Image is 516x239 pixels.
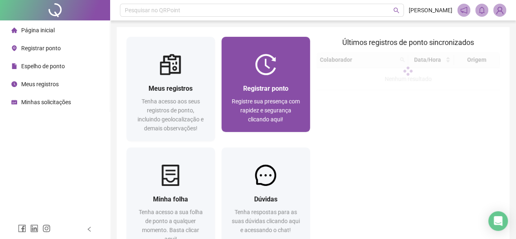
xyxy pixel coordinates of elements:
[232,98,300,123] span: Registre sua presença com rapidez e segurança clicando aqui!
[21,63,65,69] span: Espelho de ponto
[86,226,92,232] span: left
[21,81,59,87] span: Meus registros
[18,224,26,232] span: facebook
[393,7,399,13] span: search
[11,45,17,51] span: environment
[342,38,474,47] span: Últimos registros de ponto sincronizados
[460,7,467,14] span: notification
[11,99,17,105] span: schedule
[232,209,300,233] span: Tenha respostas para as suas dúvidas clicando aqui e acessando o chat!
[21,99,71,105] span: Minhas solicitações
[488,211,508,231] div: Open Intercom Messenger
[153,195,188,203] span: Minha folha
[21,45,61,51] span: Registrar ponto
[11,81,17,87] span: clock-circle
[30,224,38,232] span: linkedin
[243,85,288,92] span: Registrar ponto
[21,27,55,34] span: Página inicial
[254,195,277,203] span: Dúvidas
[478,7,485,14] span: bell
[494,4,506,16] img: 56000
[221,37,310,132] a: Registrar pontoRegistre sua presença com rapidez e segurança clicando aqui!
[148,85,193,92] span: Meus registros
[137,98,204,132] span: Tenha acesso aos seus registros de ponto, incluindo geolocalização e demais observações!
[11,27,17,33] span: home
[409,6,452,15] span: [PERSON_NAME]
[126,37,215,141] a: Meus registrosTenha acesso aos seus registros de ponto, incluindo geolocalização e demais observa...
[42,224,51,232] span: instagram
[11,63,17,69] span: file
